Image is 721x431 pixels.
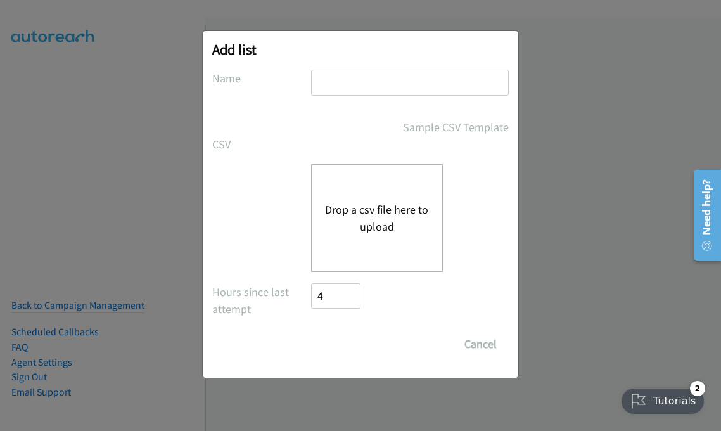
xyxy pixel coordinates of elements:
[325,201,429,235] button: Drop a csv file here to upload
[212,70,311,87] label: Name
[452,331,509,357] button: Cancel
[212,136,311,153] label: CSV
[212,283,311,318] label: Hours since last attempt
[212,41,509,58] h2: Add list
[685,165,721,266] iframe: Resource Center
[614,376,711,421] iframe: Checklist
[403,119,509,136] a: Sample CSV Template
